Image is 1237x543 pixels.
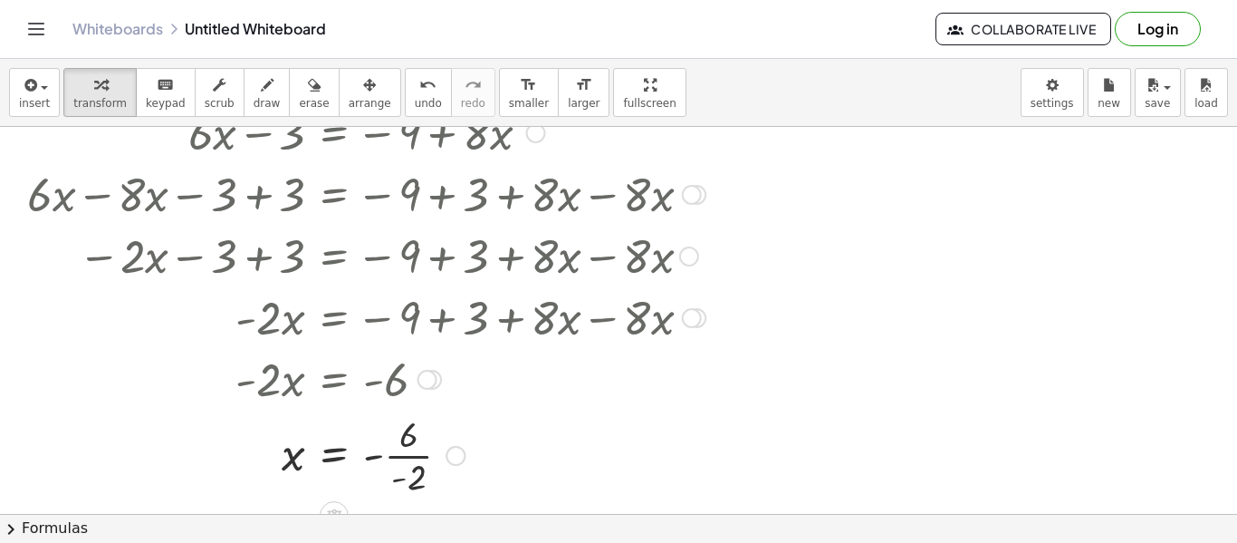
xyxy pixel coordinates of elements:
button: Toggle navigation [22,15,51,44]
button: arrange [339,68,401,117]
button: scrub [195,68,245,117]
span: transform [73,97,127,110]
i: keyboard [157,74,174,96]
button: Log in [1115,12,1201,46]
button: Collaborate Live [935,13,1111,45]
span: load [1194,97,1218,110]
span: insert [19,97,50,110]
button: draw [244,68,291,117]
button: load [1184,68,1228,117]
button: format_sizesmaller [499,68,559,117]
span: keypad [146,97,186,110]
span: draw [254,97,281,110]
span: scrub [205,97,235,110]
span: larger [568,97,599,110]
span: settings [1031,97,1074,110]
button: settings [1021,68,1084,117]
button: save [1135,68,1181,117]
button: undoundo [405,68,452,117]
span: redo [461,97,485,110]
span: fullscreen [623,97,676,110]
span: undo [415,97,442,110]
i: format_size [575,74,592,96]
button: fullscreen [613,68,686,117]
span: arrange [349,97,391,110]
span: save [1145,97,1170,110]
button: redoredo [451,68,495,117]
span: smaller [509,97,549,110]
i: redo [465,74,482,96]
span: Collaborate Live [951,21,1096,37]
div: Apply the same math to both sides of the equation [320,501,349,530]
i: undo [419,74,436,96]
i: format_size [520,74,537,96]
span: new [1098,97,1120,110]
button: transform [63,68,137,117]
button: format_sizelarger [558,68,609,117]
button: erase [289,68,339,117]
button: insert [9,68,60,117]
button: keyboardkeypad [136,68,196,117]
button: new [1088,68,1131,117]
span: erase [299,97,329,110]
a: Whiteboards [72,20,163,38]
